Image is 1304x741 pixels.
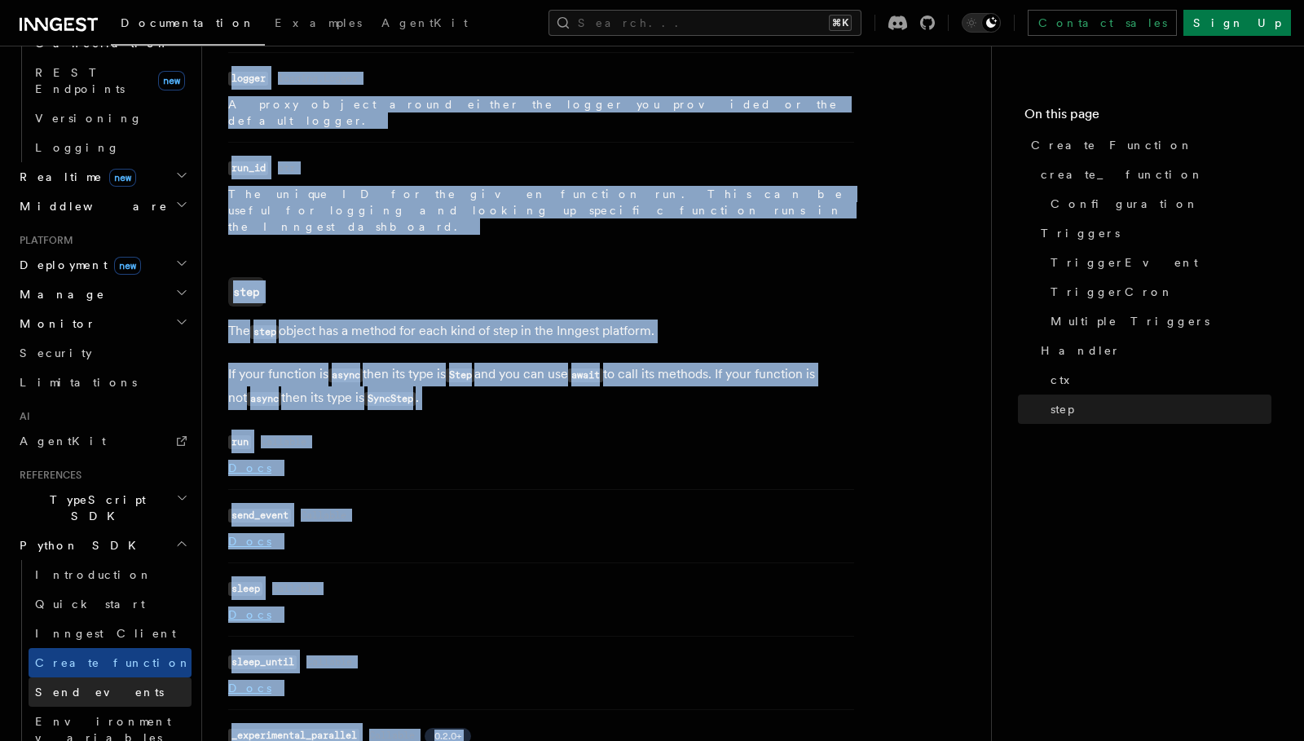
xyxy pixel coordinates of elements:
[13,257,141,273] span: Deployment
[1044,365,1271,395] a: ctx
[1183,10,1291,36] a: Sign Up
[13,485,192,531] button: TypeScript SDK
[20,376,137,389] span: Limitations
[13,368,192,397] a: Limitations
[1044,189,1271,218] a: Configuration
[568,368,602,382] code: await
[29,133,192,162] a: Logging
[275,16,362,29] span: Examples
[328,368,363,382] code: async
[1044,277,1271,307] a: TriggerCron
[29,58,192,104] a: REST Endpointsnew
[35,568,152,581] span: Introduction
[109,169,136,187] span: new
[1051,196,1199,212] span: Configuration
[1034,218,1271,248] a: Triggers
[13,280,192,309] button: Manage
[446,368,474,382] code: Step
[13,192,192,221] button: Middleware
[247,392,281,406] code: async
[13,315,96,332] span: Monitor
[228,72,268,86] code: logger
[1041,166,1204,183] span: create_function
[1024,104,1271,130] h4: On this page
[1051,372,1081,388] span: ctx
[548,10,861,36] button: Search...⌘K
[228,435,251,449] code: run
[29,104,192,133] a: Versioning
[29,648,192,677] a: Create function
[1041,225,1120,241] span: Triggers
[265,5,372,44] a: Examples
[13,309,192,338] button: Monitor
[228,655,297,669] code: sleep_until
[1031,137,1193,153] span: Create Function
[13,234,73,247] span: Platform
[1034,160,1271,189] a: create_function
[158,71,185,90] span: new
[301,509,346,522] dd: Callable
[13,286,105,302] span: Manage
[272,582,318,595] dd: Callable
[29,619,192,648] a: Inngest Client
[228,582,262,596] code: sleep
[250,325,279,339] code: step
[228,96,854,129] p: A proxy object around either the logger you provided or the default logger.
[829,15,852,31] kbd: ⌘K
[1044,307,1271,336] a: Multiple Triggers
[13,198,168,214] span: Middleware
[13,469,81,482] span: References
[35,598,145,611] span: Quick start
[35,141,120,154] span: Logging
[1044,395,1271,424] a: step
[261,435,306,448] dd: Callable
[13,162,192,192] button: Realtimenew
[1051,401,1074,417] span: step
[1051,254,1198,271] span: TriggerEvent
[13,426,192,456] a: AgentKit
[1051,284,1174,300] span: TriggerCron
[13,169,136,185] span: Realtime
[29,589,192,619] a: Quick start
[278,161,295,174] dd: str
[228,277,264,307] a: step
[228,186,854,235] p: The unique ID for the given function run. This can be useful for logging and looking up specific ...
[111,5,265,46] a: Documentation
[13,250,192,280] button: Deploymentnew
[228,509,291,523] code: send_event
[35,627,176,640] span: Inngest Client
[1024,130,1271,160] a: Create Function
[1051,313,1209,329] span: Multiple Triggers
[228,461,271,474] a: Docs
[35,656,192,669] span: Create function
[364,392,416,406] code: SyncStep
[306,655,352,668] dd: Callable
[13,531,192,560] button: Python SDK
[114,257,141,275] span: new
[13,537,146,554] span: Python SDK
[29,560,192,589] a: Introduction
[228,535,271,548] a: Docs
[1044,248,1271,277] a: TriggerEvent
[1028,10,1177,36] a: Contact sales
[13,338,192,368] a: Security
[381,16,468,29] span: AgentKit
[13,410,30,423] span: AI
[29,677,192,707] a: Send events
[278,72,358,85] dd: logging.Logger
[13,492,176,524] span: TypeScript SDK
[228,161,268,175] code: run_id
[35,686,164,699] span: Send events
[228,320,880,343] p: The object has a method for each kind of step in the Inngest platform.
[20,346,92,359] span: Security
[228,363,880,410] p: If your function is then its type is and you can use to call its methods. If your function is not...
[1041,342,1121,359] span: Handler
[121,16,255,29] span: Documentation
[228,608,271,621] a: Docs
[228,681,271,695] a: Docs
[35,66,125,95] span: REST Endpoints
[35,112,143,125] span: Versioning
[1034,336,1271,365] a: Handler
[20,434,106,448] span: AgentKit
